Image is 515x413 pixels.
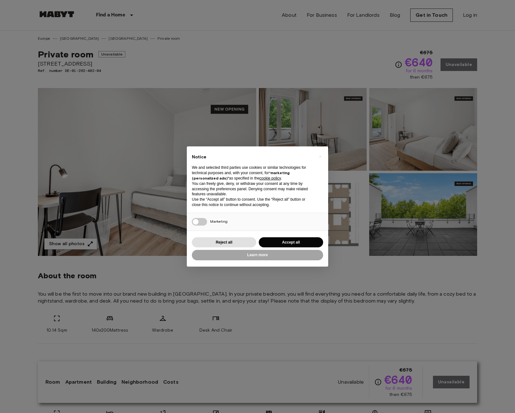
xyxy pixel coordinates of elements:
[315,151,325,162] button: Close this notice
[192,237,256,248] button: Reject all
[259,176,281,180] a: cookie policy
[210,219,228,224] span: Marketing
[192,170,290,180] strong: “marketing (personalized ads)”
[192,250,323,260] button: Learn more
[192,154,313,160] h2: Notice
[192,197,313,208] p: Use the “Accept all” button to consent. Use the “Reject all” button or close this notice to conti...
[192,165,313,181] p: We and selected third parties use cookies or similar technologies for technical purposes and, wit...
[319,153,321,160] span: ×
[192,181,313,197] p: You can freely give, deny, or withdraw your consent at any time by accessing the preferences pane...
[259,237,323,248] button: Accept all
